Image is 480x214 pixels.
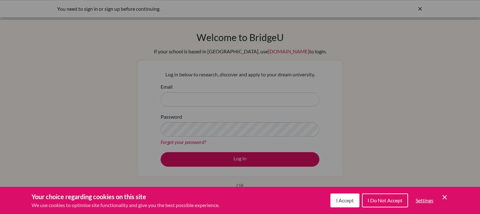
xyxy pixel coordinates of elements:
[362,193,408,207] button: I Do Not Accept
[330,193,359,207] button: I Accept
[336,197,354,203] span: I Accept
[32,201,219,209] p: We use cookies to optimise site functionality and give you the best possible experience.
[416,197,433,203] span: Settings
[32,192,219,201] h3: Your choice regarding cookies on this site
[441,193,448,201] button: Save and close
[368,197,402,203] span: I Do Not Accept
[411,194,438,207] button: Settings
